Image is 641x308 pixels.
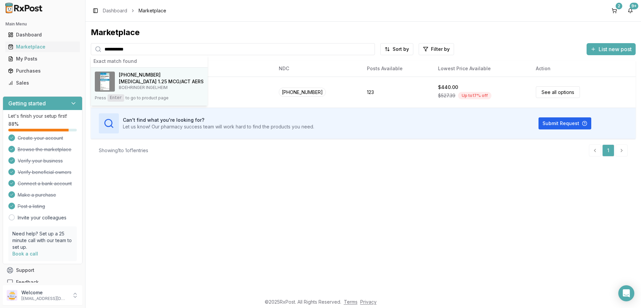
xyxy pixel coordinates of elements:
div: $440.00 [438,84,458,91]
a: Purchases [5,65,80,77]
div: Purchases [8,68,77,74]
button: 9+ [625,5,636,16]
div: Dashboard [8,31,77,38]
th: Action [530,61,636,77]
button: Submit Request [539,117,591,129]
a: Terms [344,299,358,305]
p: Need help? Set up a 25 minute call with our team to set up. [12,230,73,250]
img: Spiriva Respimat 1.25 MCG/ACT AERS [95,72,115,92]
a: Sales [5,77,80,89]
button: My Posts [3,54,82,64]
span: List new post [599,45,632,53]
th: NDC [273,61,362,77]
a: 1 [602,144,614,157]
h2: Main Menu [5,21,80,27]
img: RxPost Logo [3,3,45,13]
h4: [MEDICAL_DATA] 1.25 MCG/ACT AERS [119,78,204,85]
span: $527.39 [438,92,455,99]
a: See all options [536,86,580,98]
div: Marketplace [91,27,636,38]
kbd: Enter [108,94,124,102]
div: 2 [616,3,622,9]
button: Filter by [419,43,454,55]
span: Press [95,95,106,101]
div: Up to 17 % off [458,92,491,99]
button: List new post [587,43,636,55]
button: Dashboard [3,29,82,40]
button: Feedback [3,276,82,288]
a: Privacy [360,299,377,305]
button: 2 [609,5,620,16]
a: Dashboard [103,7,127,14]
button: Marketplace [3,41,82,52]
span: Make a purchase [18,192,56,198]
a: Marketplace [5,41,80,53]
span: to go to product page [126,95,169,101]
span: Post a listing [18,203,45,210]
div: Showing 1 to 1 of 1 entries [99,147,148,154]
div: My Posts [8,56,77,62]
nav: pagination [589,144,628,157]
div: Marketplace [8,43,77,50]
a: Dashboard [5,29,80,41]
a: Invite your colleagues [18,214,66,221]
button: Sales [3,78,82,88]
div: Exact match found [91,55,208,68]
span: Filter by [431,46,450,53]
button: Sort by [380,43,413,55]
p: Let's finish your setup first! [8,113,77,119]
h3: Getting started [8,99,46,107]
h3: Can't find what you're looking for? [123,117,314,123]
span: Marketplace [139,7,166,14]
td: 123 [362,77,432,108]
div: Open Intercom Messenger [618,285,634,301]
span: Verify your business [18,158,63,164]
nav: breadcrumb [103,7,166,14]
p: [EMAIL_ADDRESS][DOMAIN_NAME] [21,296,68,301]
a: Book a call [12,251,38,256]
img: User avatar [7,290,17,301]
span: Verify beneficial owners [18,169,71,176]
a: My Posts [5,53,80,65]
p: Welcome [21,289,68,296]
span: [PHONE_NUMBER] [279,88,326,97]
div: 9+ [630,3,638,9]
span: [PHONE_NUMBER] [119,72,161,78]
a: List new post [587,46,636,53]
button: Support [3,264,82,276]
span: Browse the marketplace [18,146,71,153]
span: 88 % [8,121,19,127]
th: Posts Available [362,61,432,77]
button: Purchases [3,66,82,76]
p: BOEHRINGER INGELHEIM [119,85,204,90]
button: Spiriva Respimat 1.25 MCG/ACT AERS[PHONE_NUMBER][MEDICAL_DATA] 1.25 MCG/ACT AERSBOEHRINGER INGELH... [91,68,208,106]
div: Sales [8,80,77,86]
span: Sort by [393,46,409,53]
p: Let us know! Our pharmacy success team will work hard to find the products you need. [123,123,314,130]
span: Connect a bank account [18,180,72,187]
th: Lowest Price Available [433,61,530,77]
span: Create your account [18,135,63,141]
span: Feedback [16,279,39,286]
